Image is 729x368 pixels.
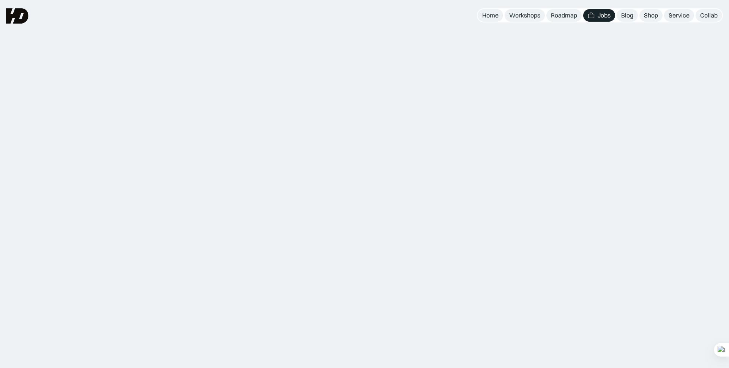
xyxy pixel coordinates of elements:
[598,11,611,19] div: Jobs
[644,11,658,19] div: Shop
[621,11,633,19] div: Blog
[669,11,690,19] div: Service
[696,9,722,22] a: Collab
[546,9,582,22] a: Roadmap
[700,11,718,19] div: Collab
[664,9,694,22] a: Service
[509,11,540,19] div: Workshops
[505,9,545,22] a: Workshops
[583,9,615,22] a: Jobs
[639,9,663,22] a: Shop
[551,11,577,19] div: Roadmap
[478,9,503,22] a: Home
[617,9,638,22] a: Blog
[482,11,499,19] div: Home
